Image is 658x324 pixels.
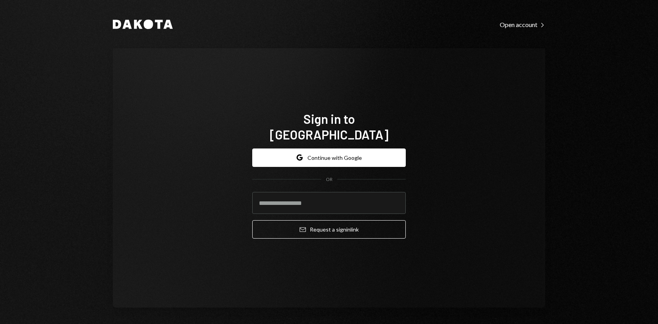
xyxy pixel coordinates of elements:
[326,176,333,183] div: OR
[500,20,545,29] a: Open account
[500,21,545,29] div: Open account
[252,148,406,167] button: Continue with Google
[252,111,406,142] h1: Sign in to [GEOGRAPHIC_DATA]
[252,220,406,239] button: Request a signinlink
